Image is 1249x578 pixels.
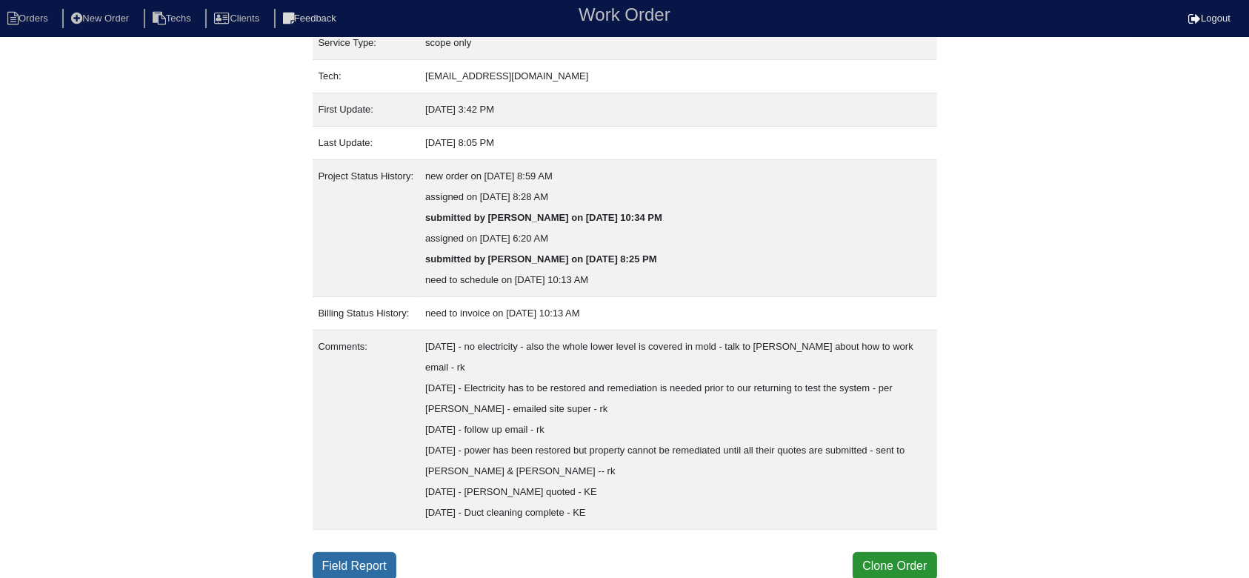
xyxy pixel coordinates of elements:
td: Billing Status History: [313,297,420,330]
div: need to invoice on [DATE] 10:13 AM [425,303,930,324]
td: [DATE] 3:42 PM [419,93,936,127]
td: Last Update: [313,127,420,160]
td: Service Type: [313,27,420,60]
li: New Order [62,9,141,29]
div: need to schedule on [DATE] 10:13 AM [425,270,930,290]
a: Clients [205,13,271,24]
li: Techs [144,9,203,29]
a: Logout [1188,13,1230,24]
td: scope only [419,27,936,60]
td: First Update: [313,93,420,127]
div: submitted by [PERSON_NAME] on [DATE] 8:25 PM [425,249,930,270]
a: New Order [62,13,141,24]
a: Techs [144,13,203,24]
li: Feedback [274,9,348,29]
td: Comments: [313,330,420,530]
div: submitted by [PERSON_NAME] on [DATE] 10:34 PM [425,207,930,228]
td: Tech: [313,60,420,93]
div: assigned on [DATE] 8:28 AM [425,187,930,207]
td: Project Status History: [313,160,420,297]
li: Clients [205,9,271,29]
div: assigned on [DATE] 6:20 AM [425,228,930,249]
td: [EMAIL_ADDRESS][DOMAIN_NAME] [419,60,936,93]
div: new order on [DATE] 8:59 AM [425,166,930,187]
td: [DATE] 8:05 PM [419,127,936,160]
td: [DATE] - no electricity - also the whole lower level is covered in mold - talk to [PERSON_NAME] a... [419,330,936,530]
